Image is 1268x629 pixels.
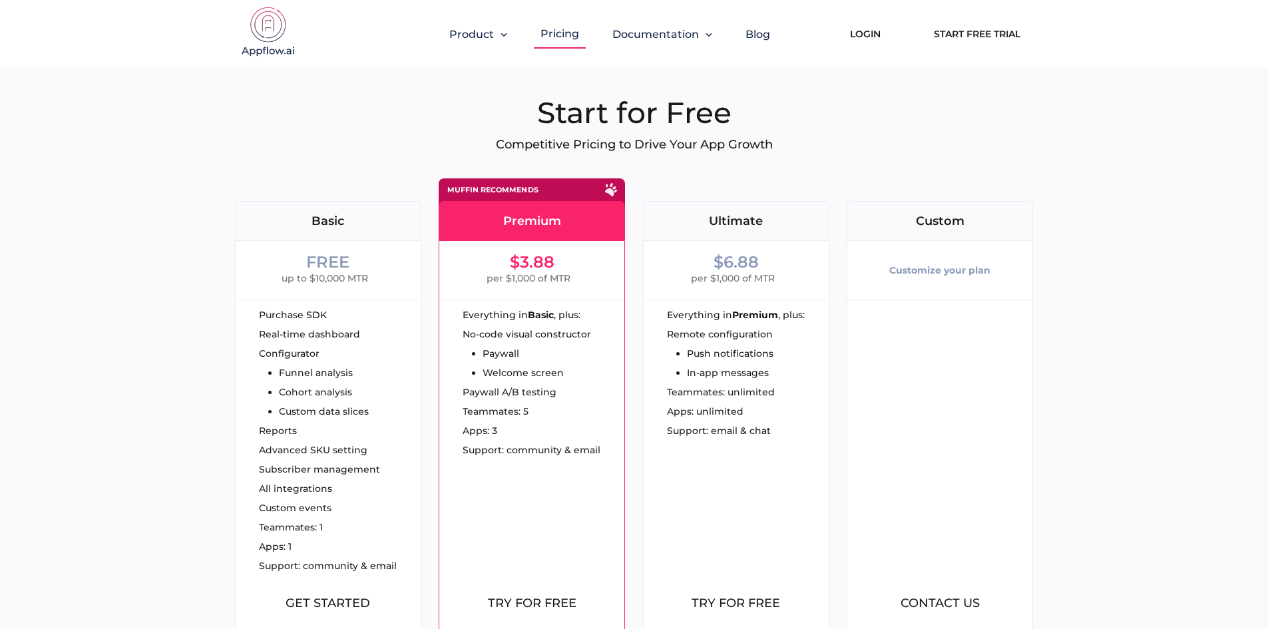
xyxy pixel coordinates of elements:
span: Documentation [612,28,699,41]
span: Product [449,28,494,41]
div: $6.88 [714,254,759,270]
span: Purchase SDK [259,310,327,319]
li: Paywall [483,349,591,358]
div: Premium [439,215,624,227]
span: Get Started [286,596,370,610]
span: Apps: unlimited [667,407,743,416]
li: In-app messages [687,368,773,377]
ul: Configurator [259,349,369,416]
div: Customize your plan [889,254,990,286]
span: Reports [259,426,297,435]
span: per $1,000 of MTR [487,270,570,286]
a: Pricing [540,27,579,40]
div: Basic [236,215,421,227]
button: Get Started [246,586,411,620]
h1: Start for Free [235,95,1034,130]
span: Apps: 1 [259,542,292,551]
span: Try for free [692,596,780,610]
span: All integrations [259,484,332,493]
button: Product [449,28,507,41]
button: Documentation [612,28,712,41]
a: Start Free Trial [921,19,1034,49]
div: Everything in , plus: [463,310,624,319]
span: Teammates: 1 [259,523,323,532]
span: Support: community & email [259,561,397,570]
span: Teammates: 5 [463,407,528,416]
li: Custom data slices [279,407,369,416]
li: Cohort analysis [279,387,369,397]
div: Ultimate [644,215,829,227]
div: Everything in , plus: [667,310,829,319]
span: Try for free [488,596,576,610]
span: Support: community & email [463,445,600,455]
span: Subscriber management [259,465,380,474]
li: Funnel analysis [279,368,369,377]
div: Custom [847,215,1032,227]
span: Paywall A/B testing [463,387,556,397]
span: Real-time dashboard [259,329,360,339]
img: appflow.ai-logo [235,7,302,60]
div: $3.88 [510,254,554,270]
span: Advanced SKU setting [259,445,367,455]
strong: Basic [528,310,554,319]
span: Apps: 3 [463,426,497,435]
span: Custom events [259,503,331,513]
span: up to $10,000 MTR [282,270,368,286]
span: Teammates: unlimited [667,387,775,397]
li: Push notifications [687,349,773,358]
a: Blog [745,28,770,41]
button: Try for free [654,586,819,620]
p: Competitive Pricing to Drive Your App Growth [235,137,1034,152]
ul: No-code visual constructor [463,329,591,377]
button: Try for free [449,586,614,620]
a: Login [830,19,901,49]
div: FREE [306,254,349,270]
div: Muffin recommends [447,186,538,194]
ul: Remote configuration [667,329,773,377]
span: per $1,000 of MTR [691,270,775,286]
button: Contact us [857,586,1022,620]
li: Welcome screen [483,368,591,377]
span: Support: email & chat [667,426,771,435]
strong: Premium [732,310,778,319]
